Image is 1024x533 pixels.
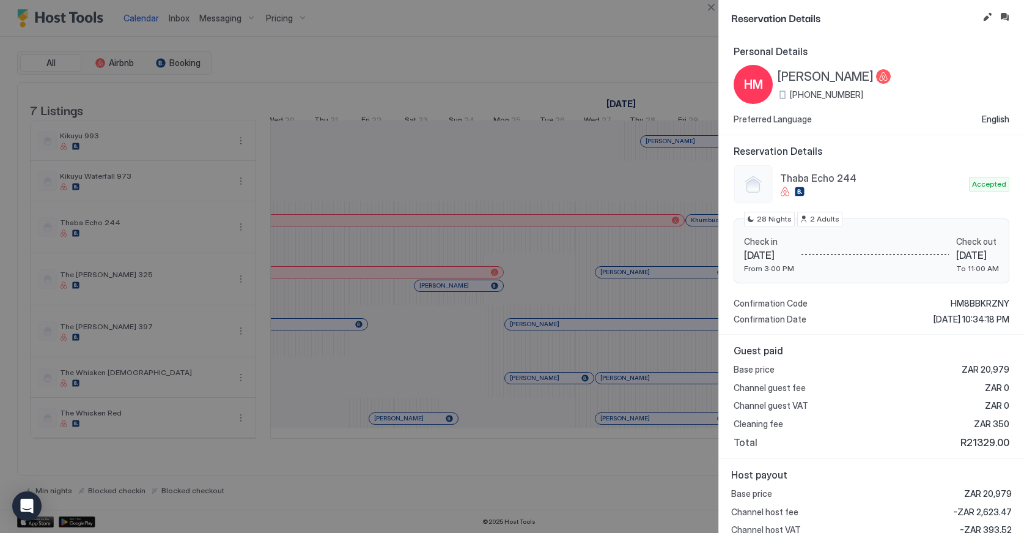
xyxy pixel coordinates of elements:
[744,75,763,94] span: HM
[960,436,1009,449] span: R21329.00
[734,114,812,125] span: Preferred Language
[734,364,775,375] span: Base price
[934,314,1009,325] span: [DATE] 10:34:18 PM
[734,382,806,393] span: Channel guest fee
[997,10,1012,24] button: Inbox
[734,419,783,430] span: Cleaning fee
[953,507,1012,518] span: -ZAR 2,623.47
[985,400,1009,411] span: ZAR 0
[734,145,1009,157] span: Reservation Details
[731,469,1012,481] span: Host payout
[962,364,1009,375] span: ZAR 20,979
[734,345,1009,357] span: Guest paid
[974,419,1009,430] span: ZAR 350
[790,89,863,100] span: [PHONE_NUMBER]
[731,488,772,499] span: Base price
[956,236,999,247] span: Check out
[734,436,757,449] span: Total
[731,507,798,518] span: Channel host fee
[734,314,806,325] span: Confirmation Date
[810,214,839,225] span: 2 Adults
[731,10,978,25] span: Reservation Details
[972,179,1006,190] span: Accepted
[982,114,1009,125] span: English
[757,214,792,225] span: 28 Nights
[956,249,999,261] span: [DATE]
[744,249,794,261] span: [DATE]
[744,264,794,273] span: From 3:00 PM
[734,45,1009,58] span: Personal Details
[744,236,794,247] span: Check in
[778,69,874,84] span: [PERSON_NAME]
[964,488,1012,499] span: ZAR 20,979
[12,491,42,521] div: Open Intercom Messenger
[734,400,808,411] span: Channel guest VAT
[734,298,808,309] span: Confirmation Code
[951,298,1009,309] span: HM8BBKRZNY
[985,382,1009,393] span: ZAR 0
[956,264,999,273] span: To 11:00 AM
[780,172,964,184] span: Thaba Echo 244
[980,10,995,24] button: Edit reservation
